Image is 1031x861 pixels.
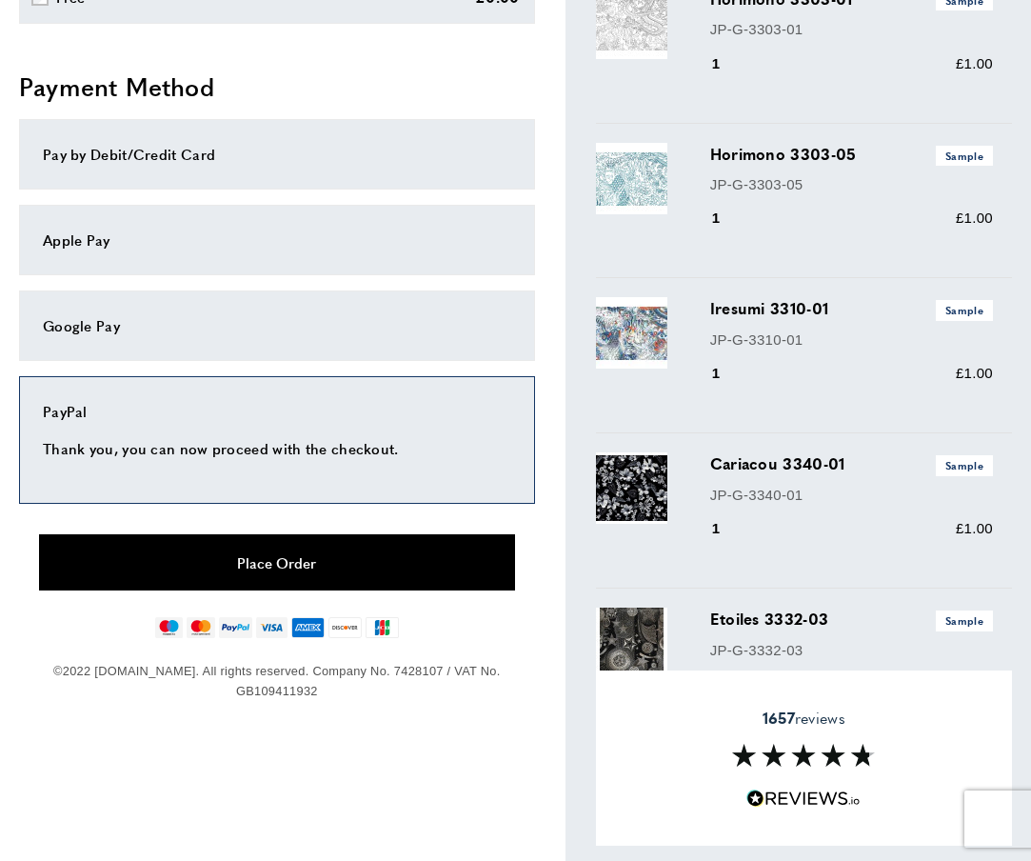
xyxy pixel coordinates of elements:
[956,520,993,536] span: £1.00
[710,639,993,662] p: JP-G-3332-03
[328,617,362,638] img: discover
[710,18,993,41] p: JP-G-3303-01
[936,611,993,631] span: Sample
[710,362,747,385] div: 1
[39,534,515,591] button: Place Order
[763,709,845,728] span: reviews
[366,617,399,638] img: jcb
[936,455,993,475] span: Sample
[219,617,252,638] img: paypal
[43,314,511,337] div: Google Pay
[596,608,667,679] img: Etoiles 3332-03
[956,365,993,381] span: £1.00
[256,617,287,638] img: visa
[291,617,325,638] img: american-express
[956,210,993,226] span: £1.00
[710,329,993,351] p: JP-G-3310-01
[732,744,875,767] img: Reviews section
[187,617,214,638] img: mastercard
[746,790,861,808] img: Reviews.io 5 stars
[710,484,993,507] p: JP-G-3340-01
[596,297,667,369] img: Iresumi 3310-01
[710,452,993,475] h3: Cariacou 3340-01
[710,608,993,631] h3: Etoiles 3332-03
[710,143,993,166] h3: Horimono 3303-05
[763,707,795,729] strong: 1657
[53,664,501,697] span: ©2022 [DOMAIN_NAME]. All rights reserved. Company No. 7428107 / VAT No. GB109411932
[19,70,535,104] h2: Payment Method
[710,173,993,196] p: JP-G-3303-05
[710,297,993,320] h3: Iresumi 3310-01
[710,207,747,230] div: 1
[43,143,511,166] div: Pay by Debit/Credit Card
[936,146,993,166] span: Sample
[936,300,993,320] span: Sample
[710,52,747,75] div: 1
[43,437,511,460] p: Thank you, you can now proceed with the checkout.
[155,617,183,638] img: maestro
[596,143,667,214] img: Horimono 3303-05
[956,55,993,71] span: £1.00
[710,517,747,540] div: 1
[43,400,511,423] div: PayPal
[596,452,667,524] img: Cariacou 3340-01
[43,229,511,251] div: Apple Pay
